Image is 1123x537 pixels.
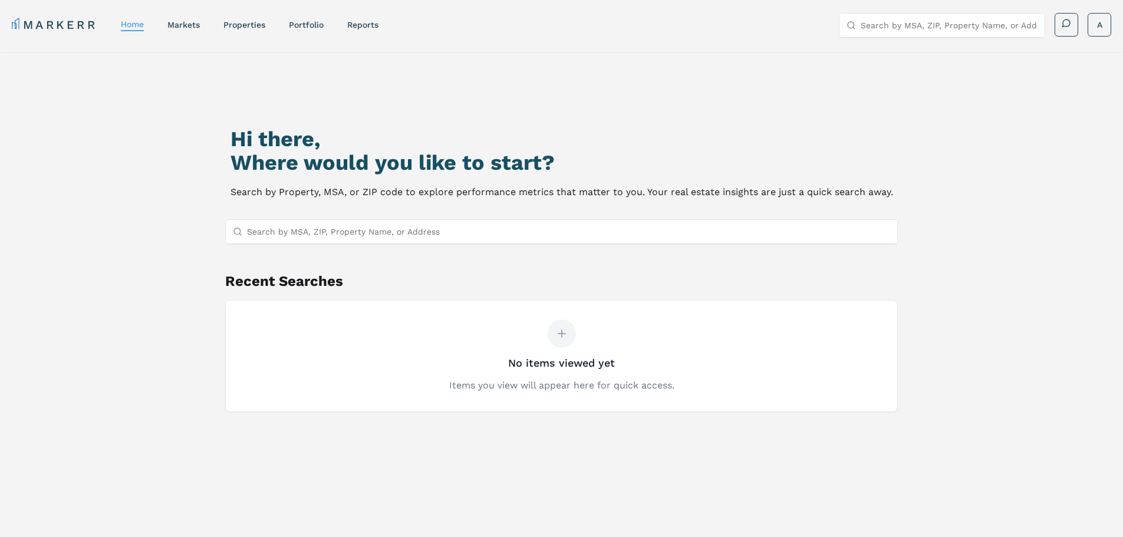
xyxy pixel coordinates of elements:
a: properties [223,20,265,29]
a: home [121,19,144,29]
span: A [1097,19,1102,31]
h2: Recent Searches [225,272,898,291]
a: reports [347,20,378,29]
a: markets [167,20,200,29]
input: Search by MSA, ZIP, Property Name, or Address [861,14,1038,37]
h3: No items viewed yet [508,355,615,371]
h2: Where would you like to start? [230,151,893,174]
p: Items you view will appear here for quick access. [449,378,674,393]
a: Portfolio [289,20,324,29]
button: A [1088,13,1111,37]
h1: Hi there, [230,127,893,151]
a: MARKERR [12,17,97,33]
input: Search by MSA, ZIP, Property Name, or Address [247,220,891,243]
p: Search by Property, MSA, or ZIP code to explore performance metrics that matter to you. Your real... [230,184,893,200]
